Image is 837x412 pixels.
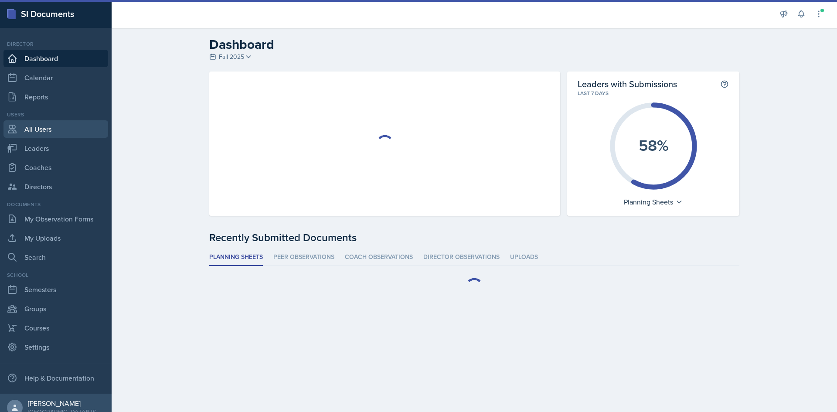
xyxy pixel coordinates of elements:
[3,69,108,86] a: Calendar
[273,249,334,266] li: Peer Observations
[345,249,413,266] li: Coach Observations
[619,195,687,209] div: Planning Sheets
[219,52,244,61] span: Fall 2025
[3,111,108,119] div: Users
[423,249,500,266] li: Director Observations
[3,249,108,266] a: Search
[3,300,108,317] a: Groups
[3,210,108,228] a: My Observation Forms
[3,178,108,195] a: Directors
[3,140,108,157] a: Leaders
[578,89,729,97] div: Last 7 days
[3,319,108,337] a: Courses
[3,159,108,176] a: Coaches
[3,271,108,279] div: School
[3,40,108,48] div: Director
[510,249,538,266] li: Uploads
[3,369,108,387] div: Help & Documentation
[578,78,677,89] h2: Leaders with Submissions
[209,230,739,245] div: Recently Submitted Documents
[3,229,108,247] a: My Uploads
[3,88,108,106] a: Reports
[3,120,108,138] a: All Users
[3,50,108,67] a: Dashboard
[3,338,108,356] a: Settings
[638,134,668,157] text: 58%
[209,249,263,266] li: Planning Sheets
[209,37,739,52] h2: Dashboard
[28,399,105,408] div: [PERSON_NAME]
[3,281,108,298] a: Semesters
[3,201,108,208] div: Documents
